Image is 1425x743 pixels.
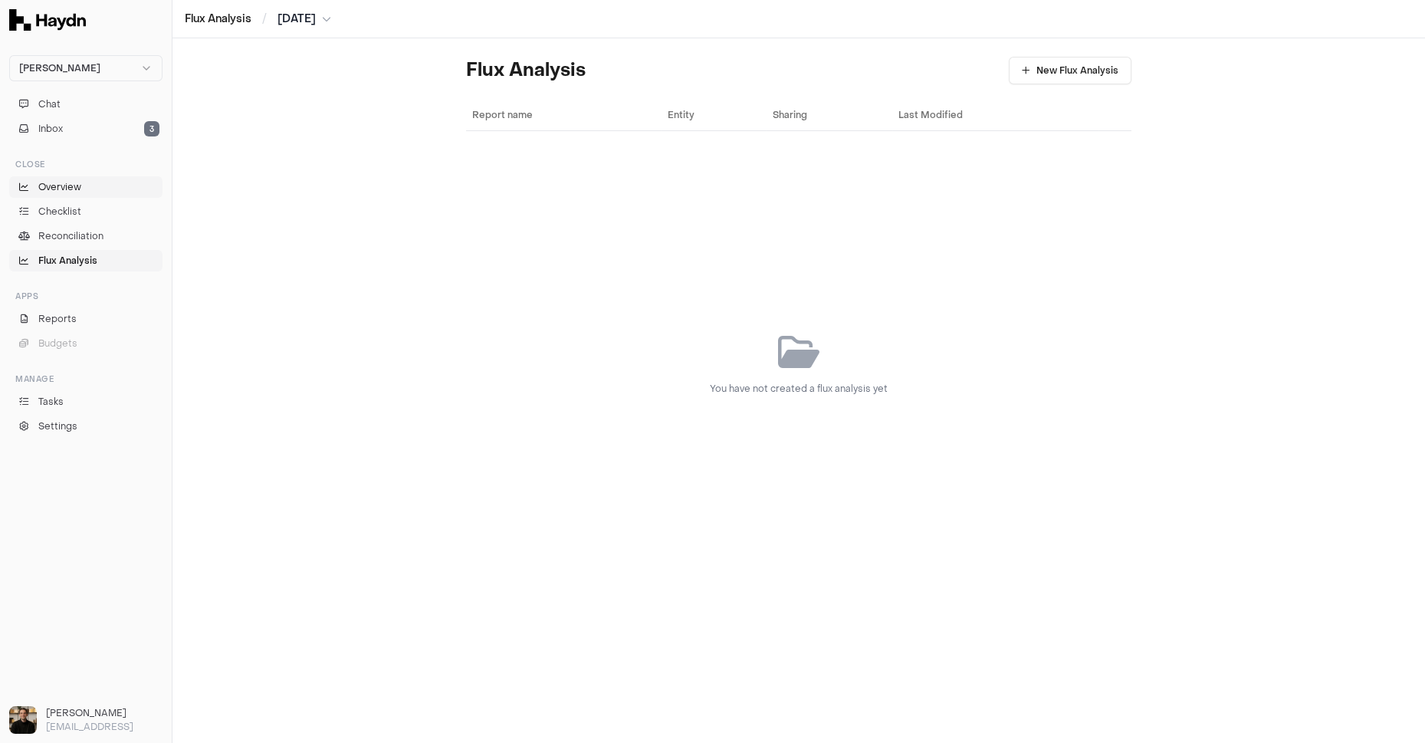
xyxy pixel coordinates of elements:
[1009,57,1131,84] button: New Flux Analysis
[466,100,662,130] th: Report name
[9,176,163,198] a: Overview
[9,333,163,354] button: Budgets
[9,201,163,222] a: Checklist
[38,122,63,136] span: Inbox
[38,97,61,111] span: Chat
[38,229,103,243] span: Reconciliation
[38,205,81,219] span: Checklist
[38,312,77,326] span: Reports
[185,12,251,27] a: Flux Analysis
[491,383,1107,395] div: You have not created a flux analysis yet
[466,58,586,83] h1: Flux Analysis
[277,12,331,27] button: [DATE]
[9,94,163,115] button: Chat
[9,416,163,437] a: Settings
[9,250,163,271] a: Flux Analysis
[185,12,331,27] nav: breadcrumb
[46,720,163,734] p: [EMAIL_ADDRESS]
[9,9,86,31] img: Haydn Logo
[38,395,64,409] span: Tasks
[9,367,163,391] div: Manage
[892,100,1098,130] th: Last Modified
[38,419,77,433] span: Settings
[9,225,163,247] a: Reconciliation
[277,12,316,27] span: [DATE]
[662,100,767,130] th: Entity
[259,11,270,26] span: /
[9,308,163,330] a: Reports
[767,100,892,130] th: Sharing
[9,152,163,176] div: Close
[9,118,163,140] button: Inbox3
[9,706,37,734] img: Ole Heine
[9,284,163,308] div: Apps
[46,706,163,720] h3: [PERSON_NAME]
[9,55,163,81] button: [PERSON_NAME]
[9,391,163,413] a: Tasks
[38,180,81,194] span: Overview
[19,62,100,74] span: [PERSON_NAME]
[38,337,77,350] span: Budgets
[38,254,97,268] span: Flux Analysis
